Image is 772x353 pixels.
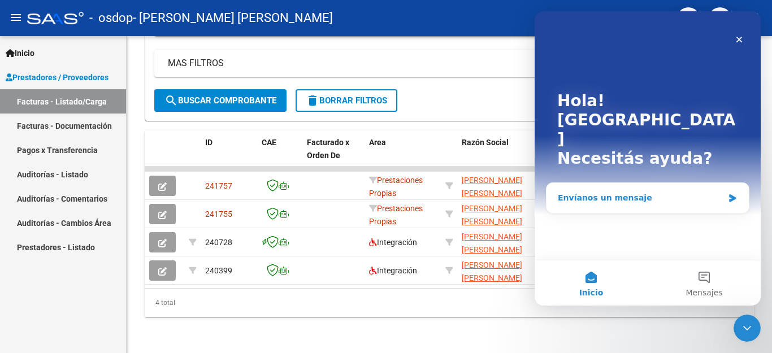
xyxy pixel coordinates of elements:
mat-expansion-panel-header: MAS FILTROS [154,50,744,77]
datatable-header-cell: Razón Social [457,130,542,180]
span: 241757 [205,181,232,190]
div: 27169994272 [462,230,537,254]
span: Razón Social [462,138,509,147]
span: [PERSON_NAME] [PERSON_NAME] [462,204,522,226]
span: CAE [262,138,276,147]
span: [PERSON_NAME] [PERSON_NAME] [462,260,522,282]
div: 27169994272 [462,259,537,282]
span: Prestadores / Proveedores [6,71,109,84]
div: 4 total [145,289,754,317]
iframe: Intercom live chat [734,315,761,342]
span: 241755 [205,210,232,219]
span: Prestaciones Propias [369,204,423,226]
datatable-header-cell: CAE [257,130,302,180]
div: 27169994272 [462,174,537,198]
span: ID [205,138,212,147]
iframe: Intercom live chat [535,11,761,306]
span: [PERSON_NAME] [PERSON_NAME] [462,176,522,198]
span: 240399 [205,266,232,275]
mat-icon: menu [9,11,23,24]
div: 27169994272 [462,202,537,226]
datatable-header-cell: ID [201,130,257,180]
span: Facturado x Orden De [307,138,349,160]
span: Prestaciones Propias [369,176,423,198]
mat-icon: delete [306,94,319,107]
span: - [PERSON_NAME] [PERSON_NAME] [133,6,333,30]
span: [PERSON_NAME] [PERSON_NAME] [462,232,522,254]
span: Buscar Comprobante [164,95,276,106]
span: 240728 [205,238,232,247]
button: Buscar Comprobante [154,89,287,112]
span: Borrar Filtros [306,95,387,106]
span: Integración [369,266,417,275]
mat-icon: search [164,94,178,107]
span: Inicio [6,47,34,59]
button: Borrar Filtros [296,89,397,112]
span: Area [369,138,386,147]
span: Integración [369,238,417,247]
datatable-header-cell: Facturado x Orden De [302,130,365,180]
mat-panel-title: MAS FILTROS [168,57,717,69]
span: - osdop [89,6,133,30]
datatable-header-cell: Area [365,130,441,180]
